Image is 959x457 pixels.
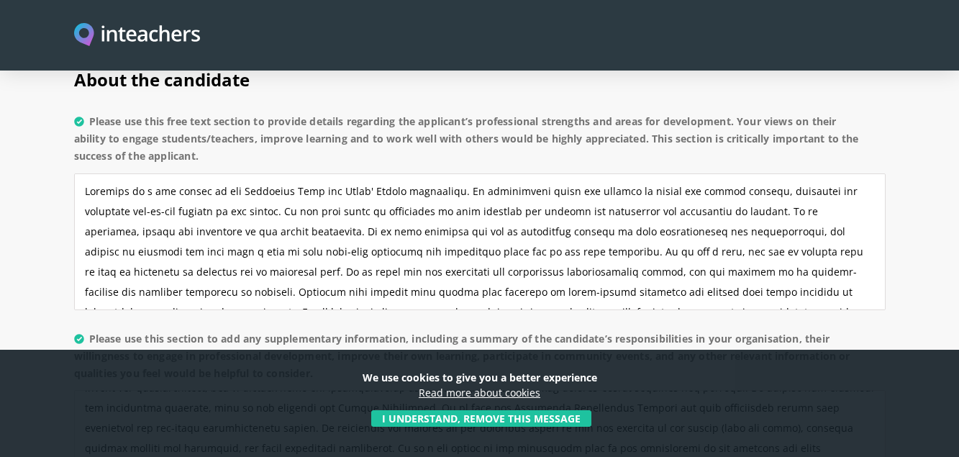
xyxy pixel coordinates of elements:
label: Please use this section to add any supplementary information, including a summary of the candidat... [74,330,886,391]
a: Read more about cookies [419,386,540,399]
button: I understand, remove this message [371,410,591,427]
a: Visit this site's homepage [74,23,201,48]
img: Inteachers [74,23,201,48]
span: About the candidate [74,68,250,91]
label: Please use this free text section to provide details regarding the applicant’s professional stren... [74,113,886,173]
strong: We use cookies to give you a better experience [363,371,597,384]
